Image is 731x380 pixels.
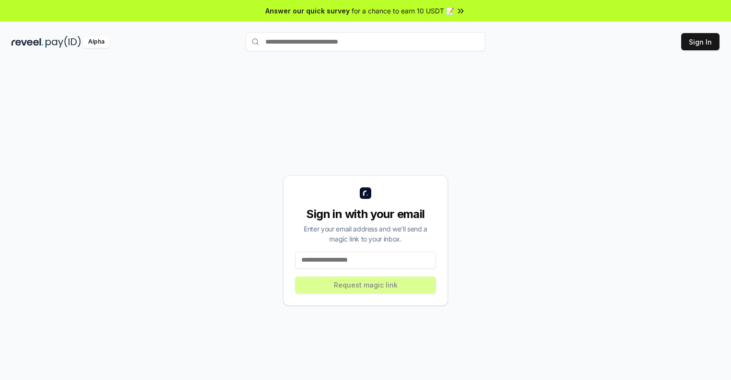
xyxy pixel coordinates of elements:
[83,36,110,48] div: Alpha
[11,36,44,48] img: reveel_dark
[46,36,81,48] img: pay_id
[265,6,350,16] span: Answer our quick survey
[681,33,720,50] button: Sign In
[295,224,436,244] div: Enter your email address and we’ll send a magic link to your inbox.
[360,187,371,199] img: logo_small
[295,207,436,222] div: Sign in with your email
[352,6,454,16] span: for a chance to earn 10 USDT 📝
